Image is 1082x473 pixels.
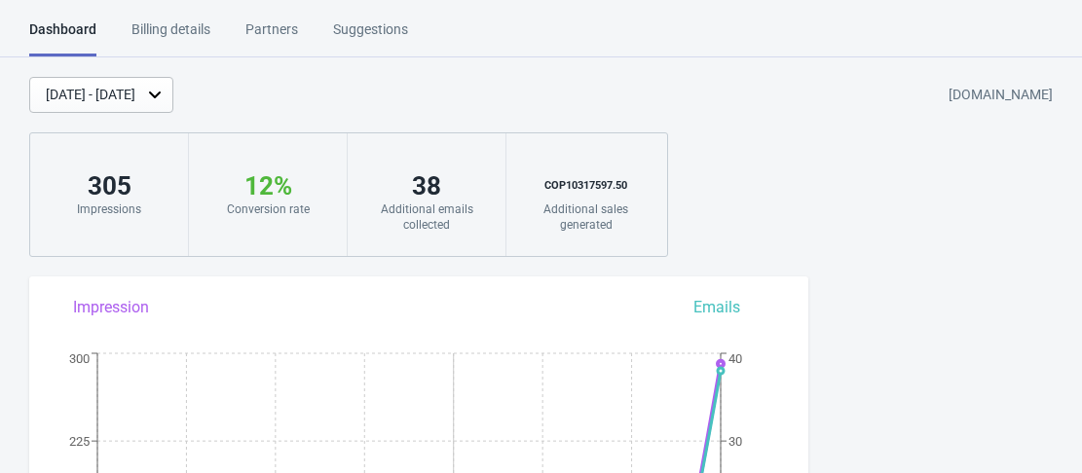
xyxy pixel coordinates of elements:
[29,19,96,56] div: Dashboard
[728,351,742,366] tspan: 40
[526,201,646,233] div: Additional sales generated
[131,19,210,54] div: Billing details
[949,78,1053,113] div: [DOMAIN_NAME]
[333,19,408,54] div: Suggestions
[245,19,298,54] div: Partners
[50,170,168,201] div: 305
[208,170,327,201] div: 12 %
[69,434,90,449] tspan: 225
[208,201,327,217] div: Conversion rate
[526,170,646,201] div: COP 10317597.50
[728,434,742,449] tspan: 30
[46,85,135,105] div: [DATE] - [DATE]
[69,351,90,366] tspan: 300
[50,201,168,217] div: Impressions
[1000,395,1063,454] iframe: chat widget
[367,201,486,233] div: Additional emails collected
[367,170,486,201] div: 38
